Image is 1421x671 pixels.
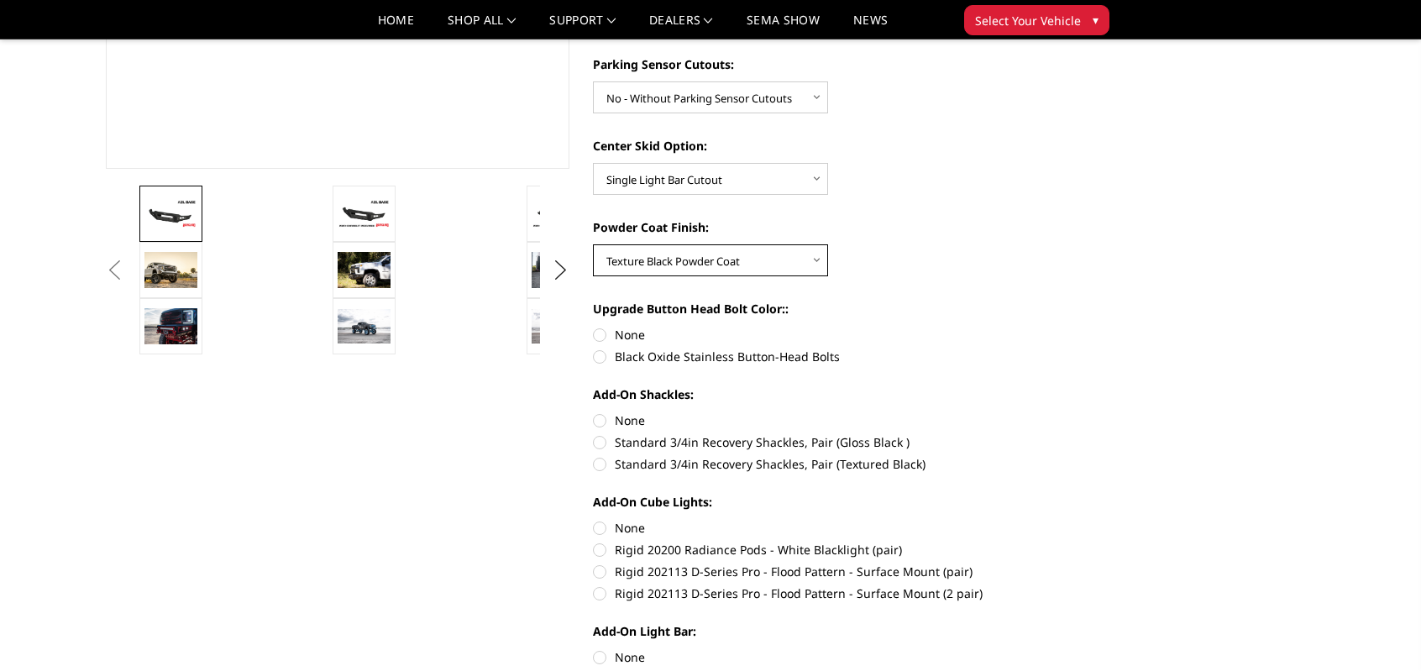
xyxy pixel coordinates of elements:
[593,218,1057,236] label: Powder Coat Finish:
[593,455,1057,473] label: Standard 3/4in Recovery Shackles, Pair (Textured Black)
[532,309,585,344] img: A2L Series - Base Front Bumper (Non Winch)
[593,412,1057,429] label: None
[964,5,1109,35] button: Select Your Vehicle
[549,14,616,39] a: Support
[593,493,1057,511] label: Add-On Cube Lights:
[593,300,1057,317] label: Upgrade Button Head Bolt Color::
[593,137,1057,155] label: Center Skid Option:
[593,326,1057,343] label: None
[593,433,1057,451] label: Standard 3/4in Recovery Shackles, Pair (Gloss Black )
[649,14,713,39] a: Dealers
[532,252,585,287] img: 2020 RAM HD - Available in single light bar configuration only
[593,541,1057,558] label: Rigid 20200 Radiance Pods - White Blacklight (pair)
[593,385,1057,403] label: Add-On Shackles:
[102,258,127,283] button: Previous
[378,14,414,39] a: Home
[747,14,820,39] a: SEMA Show
[338,199,391,228] img: A2L Series - Base Front Bumper (Non Winch)
[1337,590,1421,671] iframe: Chat Widget
[144,252,197,288] img: 2019 GMC 1500
[593,348,1057,365] label: Black Oxide Stainless Button-Head Bolts
[1093,11,1099,29] span: ▾
[975,12,1081,29] span: Select Your Vehicle
[853,14,888,39] a: News
[593,563,1057,580] label: Rigid 202113 D-Series Pro - Flood Pattern - Surface Mount (pair)
[593,55,1057,73] label: Parking Sensor Cutouts:
[338,309,391,343] img: A2L Series - Base Front Bumper (Non Winch)
[338,252,391,287] img: 2020 Chevrolet HD - Compatible with block heater connection
[144,308,197,343] img: A2L Series - Base Front Bumper (Non Winch)
[448,14,516,39] a: shop all
[593,585,1057,602] label: Rigid 202113 D-Series Pro - Flood Pattern - Surface Mount (2 pair)
[548,258,574,283] button: Next
[593,622,1057,640] label: Add-On Light Bar:
[532,199,585,228] img: A2L Series - Base Front Bumper (Non Winch)
[144,199,197,228] img: A2L Series - Base Front Bumper (Non Winch)
[593,648,1057,666] label: None
[593,519,1057,537] label: None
